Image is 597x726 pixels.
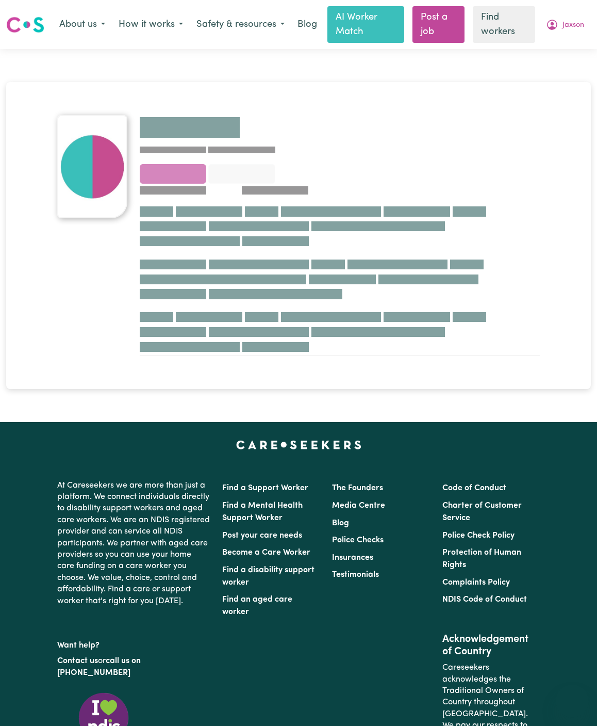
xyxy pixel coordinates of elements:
[332,502,385,510] a: Media Centre
[57,651,210,683] p: or
[222,531,302,540] a: Post your care needs
[190,14,291,36] button: Safety & resources
[442,484,506,492] a: Code of Conduct
[442,578,510,587] a: Complaints Policy
[57,657,98,665] a: Contact us
[222,548,310,557] a: Become a Care Worker
[442,595,527,604] a: NDIS Code of Conduct
[291,13,323,36] a: Blog
[442,633,540,658] h2: Acknowledgement of Country
[53,14,112,36] button: About us
[6,13,44,37] a: Careseekers logo
[332,519,349,527] a: Blog
[332,571,379,579] a: Testimonials
[112,14,190,36] button: How it works
[57,476,210,611] p: At Careseekers we are more than just a platform. We connect individuals directly to disability su...
[562,20,584,31] span: Jaxson
[236,441,361,449] a: Careseekers home page
[222,484,308,492] a: Find a Support Worker
[327,6,404,43] a: AI Worker Match
[57,636,210,651] p: Want help?
[222,566,314,587] a: Find a disability support worker
[539,14,591,36] button: My Account
[412,6,465,43] a: Post a job
[6,15,44,34] img: Careseekers logo
[57,657,141,676] a: call us on [PHONE_NUMBER]
[332,536,384,544] a: Police Checks
[442,548,521,569] a: Protection of Human Rights
[442,502,522,522] a: Charter of Customer Service
[332,484,383,492] a: The Founders
[222,595,292,616] a: Find an aged care worker
[473,6,535,43] a: Find workers
[332,554,373,562] a: Insurances
[222,502,303,522] a: Find a Mental Health Support Worker
[442,531,515,540] a: Police Check Policy
[556,685,589,718] iframe: Button to launch messaging window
